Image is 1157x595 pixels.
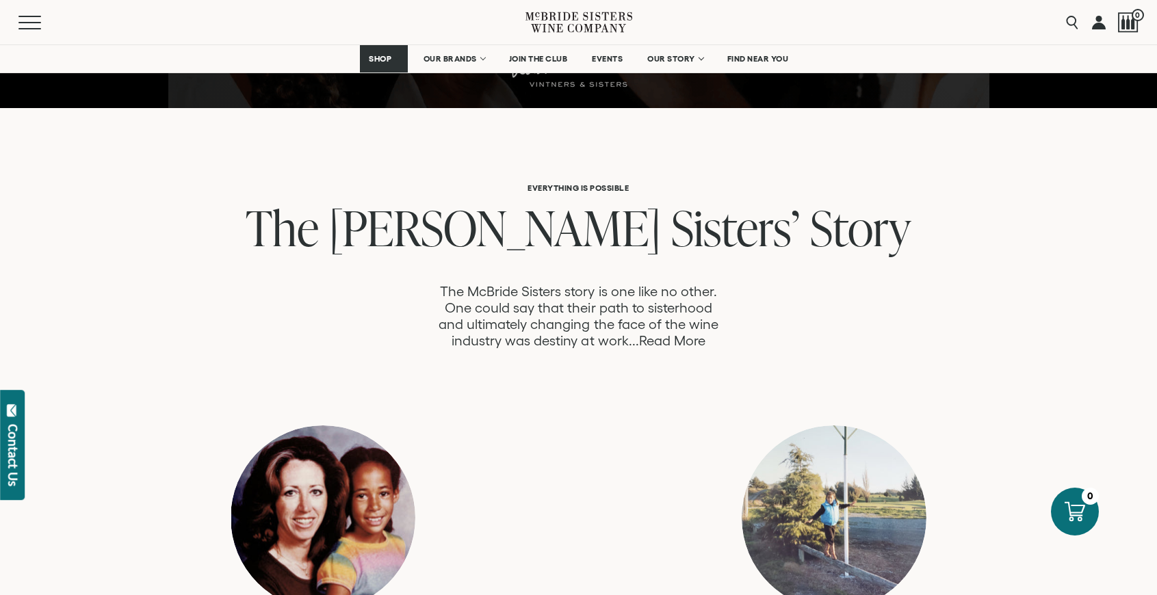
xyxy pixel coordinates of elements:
[424,54,477,64] span: OUR BRANDS
[647,54,695,64] span: OUR STORY
[246,194,319,261] span: The
[509,54,568,64] span: JOIN THE CLUB
[810,194,911,261] span: Story
[1132,9,1144,21] span: 0
[718,45,798,72] a: FIND NEAR YOU
[415,45,493,72] a: OUR BRANDS
[436,283,720,349] p: The McBride Sisters story is one like no other. One could say that their path to sisterhood and u...
[329,194,661,261] span: [PERSON_NAME]
[18,16,68,29] button: Mobile Menu Trigger
[638,45,712,72] a: OUR STORY
[639,333,705,349] a: Read More
[131,183,1026,192] h6: Everything is Possible
[1082,488,1099,505] div: 0
[6,424,20,486] div: Contact Us
[583,45,632,72] a: EVENTS
[500,45,577,72] a: JOIN THE CLUB
[671,194,800,261] span: Sisters’
[360,45,408,72] a: SHOP
[369,54,392,64] span: SHOP
[592,54,623,64] span: EVENTS
[727,54,789,64] span: FIND NEAR YOU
